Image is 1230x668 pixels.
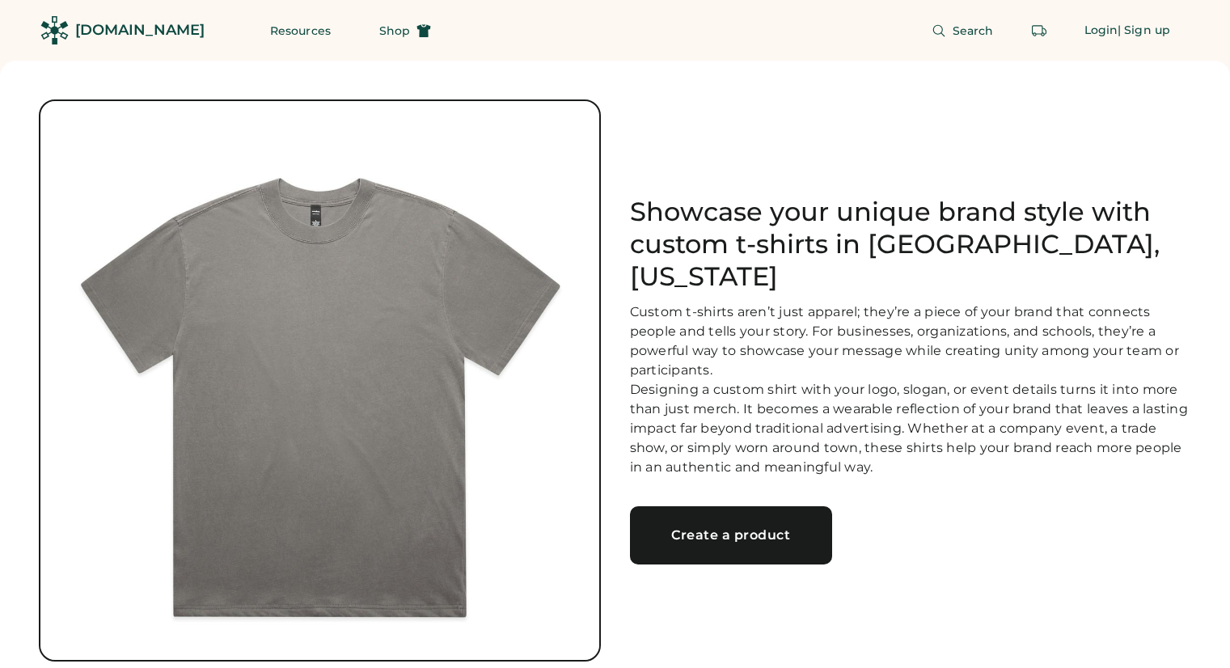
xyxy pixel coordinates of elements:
[40,16,69,44] img: Rendered Logo - Screens
[912,15,1013,47] button: Search
[1023,15,1055,47] button: Retrieve an order
[630,506,832,564] a: Create a product
[1118,23,1170,39] div: | Sign up
[40,101,599,660] img: no
[75,20,205,40] div: [DOMAIN_NAME]
[360,15,450,47] button: Shop
[1084,23,1118,39] div: Login
[630,196,1192,293] h1: Showcase your unique brand style with custom t-shirts in [GEOGRAPHIC_DATA], [US_STATE]
[649,529,813,542] div: Create a product
[953,25,994,36] span: Search
[630,302,1192,477] div: Custom t-shirts aren’t just apparel; they’re a piece of your brand that connects people and tells...
[251,15,350,47] button: Resources
[379,25,410,36] span: Shop
[1153,595,1223,665] iframe: Front Chat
